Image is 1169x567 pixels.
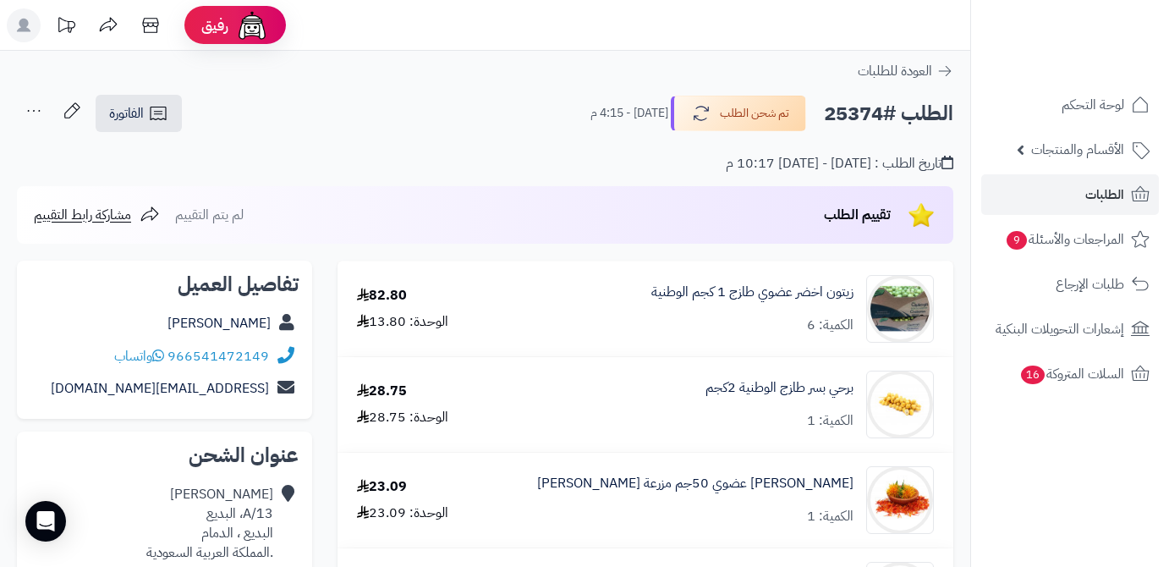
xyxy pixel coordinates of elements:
span: لم يتم التقييم [175,205,244,225]
div: [PERSON_NAME] A/13، البديع البديع ، الدمام .المملكة العربية السعودية [146,485,273,562]
a: [EMAIL_ADDRESS][DOMAIN_NAME] [51,378,269,399]
img: 1669267896-WhatsApp%20Image%202022-11-23%20at%201.16.04%20AM-90x90.jpeg [867,275,933,343]
h2: تفاصيل العميل [30,274,299,295]
a: لوحة التحكم [981,85,1159,125]
div: تاريخ الطلب : [DATE] - [DATE] 10:17 م [726,154,953,173]
a: الطلبات [981,174,1159,215]
a: الفاتورة [96,95,182,132]
span: طلبات الإرجاع [1056,272,1124,296]
a: برحي بسر طازج الوطنية 2كجم [705,378,853,398]
button: تم شحن الطلب [671,96,806,131]
a: مشاركة رابط التقييم [34,205,160,225]
span: 16 [1020,365,1046,385]
span: مشاركة رابط التقييم [34,205,131,225]
span: لوحة التحكم [1062,93,1124,117]
a: زيتون اخضر عضوي طازج 1 كجم الوطنية [651,283,853,302]
span: السلات المتروكة [1019,362,1124,386]
div: الوحدة: 13.80 [357,312,448,332]
a: واتساب [114,346,164,366]
h2: الطلب #25374 [824,96,953,131]
small: [DATE] - 4:15 م [590,105,668,122]
img: ai-face.png [235,8,269,42]
span: تقييم الطلب [824,205,891,225]
span: الأقسام والمنتجات [1031,138,1124,162]
a: المراجعات والأسئلة9 [981,219,1159,260]
div: 28.75 [357,382,407,401]
a: 966541472149 [167,346,269,366]
span: الطلبات [1085,183,1124,206]
a: العودة للطلبات [858,61,953,81]
div: الوحدة: 28.75 [357,408,448,427]
a: [PERSON_NAME] [167,313,271,333]
div: الكمية: 6 [807,316,853,335]
a: [PERSON_NAME] عضوي 50جم مزرعة [PERSON_NAME] [537,474,853,493]
a: السلات المتروكة16 [981,354,1159,394]
a: طلبات الإرجاع [981,264,1159,305]
span: 9 [1006,230,1028,250]
div: الكمية: 1 [807,507,853,526]
div: الكمية: 1 [807,411,853,431]
img: logo-2.png [1054,28,1153,63]
h2: عنوان الشحن [30,445,299,465]
div: الوحدة: 23.09 [357,504,448,523]
div: 23.09 [357,477,407,497]
img: 1695332400-13-90x90.jpg [867,371,933,438]
a: تحديثات المنصة [45,8,87,47]
a: إشعارات التحويلات البنكية [981,309,1159,350]
div: Open Intercom Messenger [25,501,66,542]
img: 1735682480-%D8%B9%D8%B5%D9%81%D8%B1%20%D8%B2%D9%87%D8%B1%D8%A9-90x90.jpg [867,466,933,534]
div: 82.80 [357,286,407,306]
span: إشعارات التحويلات البنكية [996,317,1124,341]
span: الفاتورة [109,103,144,124]
span: رفيق [201,15,228,36]
span: المراجعات والأسئلة [1005,228,1124,251]
span: العودة للطلبات [858,61,932,81]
